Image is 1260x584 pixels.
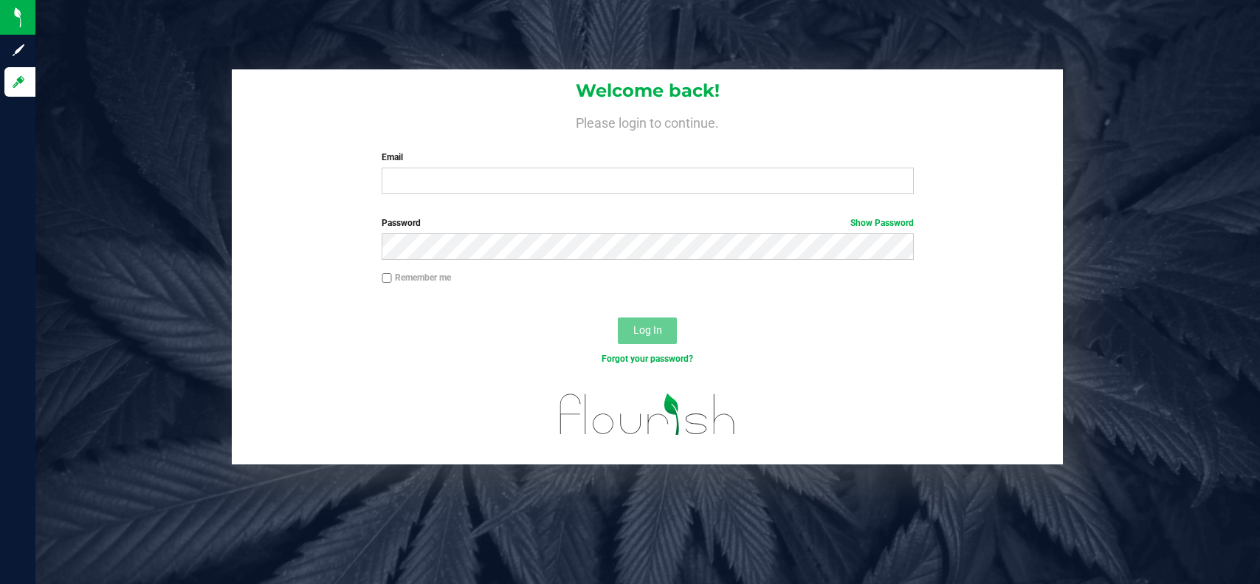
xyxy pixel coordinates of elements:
h1: Welcome back! [232,81,1063,100]
input: Remember me [382,273,392,284]
label: Email [382,151,914,164]
inline-svg: Sign up [11,43,26,58]
inline-svg: Log in [11,75,26,89]
img: flourish_logo.svg [544,381,751,448]
a: Forgot your password? [602,354,693,364]
label: Remember me [382,271,451,284]
span: Password [382,218,421,228]
h4: Please login to continue. [232,112,1063,130]
button: Log In [618,317,677,344]
span: Log In [633,324,662,336]
a: Show Password [850,218,914,228]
